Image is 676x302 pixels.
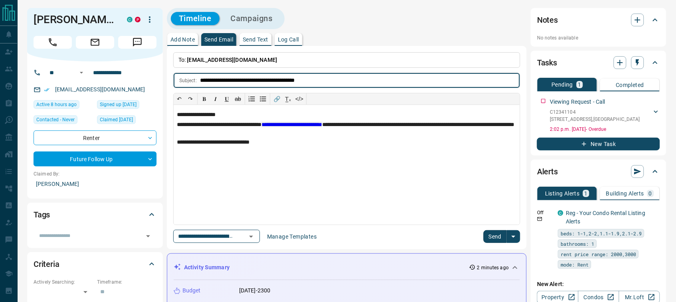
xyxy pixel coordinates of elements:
[34,13,115,26] h1: [PERSON_NAME]
[649,191,652,196] p: 0
[127,17,133,22] div: condos.ca
[232,93,244,105] button: ab
[221,93,232,105] button: 𝐔
[34,255,157,274] div: Criteria
[34,152,157,166] div: Future Follow Up
[561,240,594,248] span: bathrooms: 1
[550,126,660,133] p: 2:02 p.m. [DATE] - Overdue
[210,93,221,105] button: 𝑰
[552,82,573,87] p: Pending
[566,210,645,225] a: Reg - Your Condo Rental Listing Alerts
[34,258,59,270] h2: Criteria
[179,77,197,84] p: Subject:
[44,87,50,93] svg: Email Verified
[537,138,660,150] button: New Task
[484,230,521,243] div: split button
[537,216,543,222] svg: Email
[550,109,640,116] p: C12341104
[537,165,558,178] h2: Alerts
[34,208,50,221] h2: Tags
[34,278,93,286] p: Actively Searching:
[170,37,195,42] p: Add Note
[294,93,305,105] button: </>
[537,53,660,72] div: Tasks
[97,115,157,126] div: Mon Jun 10 2019
[606,191,644,196] p: Building Alerts
[100,116,133,124] span: Claimed [DATE]
[171,12,220,25] button: Timeline
[484,230,507,243] button: Send
[223,12,281,25] button: Campaigns
[76,36,114,49] span: Email
[616,82,644,88] p: Completed
[239,286,270,295] p: [DATE]-2300
[550,116,640,123] p: [STREET_ADDRESS] , [GEOGRAPHIC_DATA]
[537,56,557,69] h2: Tasks
[174,260,520,275] div: Activity Summary2 minutes ago
[550,107,660,124] div: C12341104[STREET_ADDRESS],[GEOGRAPHIC_DATA]
[204,37,233,42] p: Send Email
[278,37,299,42] p: Log Call
[585,191,588,196] p: 1
[561,229,642,237] span: beds: 1-1,2-2,1.1-1.9,2.1-2.9
[537,280,660,288] p: New Alert:
[135,17,141,22] div: property.ca
[561,250,636,258] span: rent price range: 2000,3000
[173,52,520,68] p: To:
[225,96,229,102] span: 𝐔
[174,93,185,105] button: ↶
[34,170,157,178] p: Claimed By:
[537,10,660,30] div: Notes
[246,93,258,105] button: Numbered list
[34,205,157,224] div: Tags
[272,93,283,105] button: 🔗
[187,57,278,63] span: [EMAIL_ADDRESS][DOMAIN_NAME]
[235,96,241,102] s: ab
[578,82,581,87] p: 1
[36,101,77,109] span: Active 8 hours ago
[545,191,580,196] p: Listing Alerts
[477,264,509,271] p: 2 minutes ago
[561,261,589,268] span: mode: Rent
[143,231,154,242] button: Open
[537,34,660,41] p: No notes available
[199,93,210,105] button: 𝐁
[34,178,157,191] p: [PERSON_NAME]
[283,93,294,105] button: T̲ₓ
[185,93,196,105] button: ↷
[262,230,321,243] button: Manage Templates
[537,14,558,26] h2: Notes
[55,86,145,93] a: [EMAIL_ADDRESS][DOMAIN_NAME]
[246,231,257,242] button: Open
[243,37,268,42] p: Send Text
[182,286,201,295] p: Budget
[77,68,86,77] button: Open
[258,93,269,105] button: Bullet list
[558,210,563,216] div: condos.ca
[34,130,157,145] div: Renter
[100,101,137,109] span: Signed up [DATE]
[537,209,553,216] p: Off
[97,100,157,111] div: Tue Jun 14 2016
[537,162,660,181] div: Alerts
[34,36,72,49] span: Call
[34,100,93,111] div: Wed Aug 13 2025
[184,263,230,272] p: Activity Summary
[550,98,605,106] p: Viewing Request - Call
[97,278,157,286] p: Timeframe:
[118,36,157,49] span: Message
[36,116,75,124] span: Contacted - Never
